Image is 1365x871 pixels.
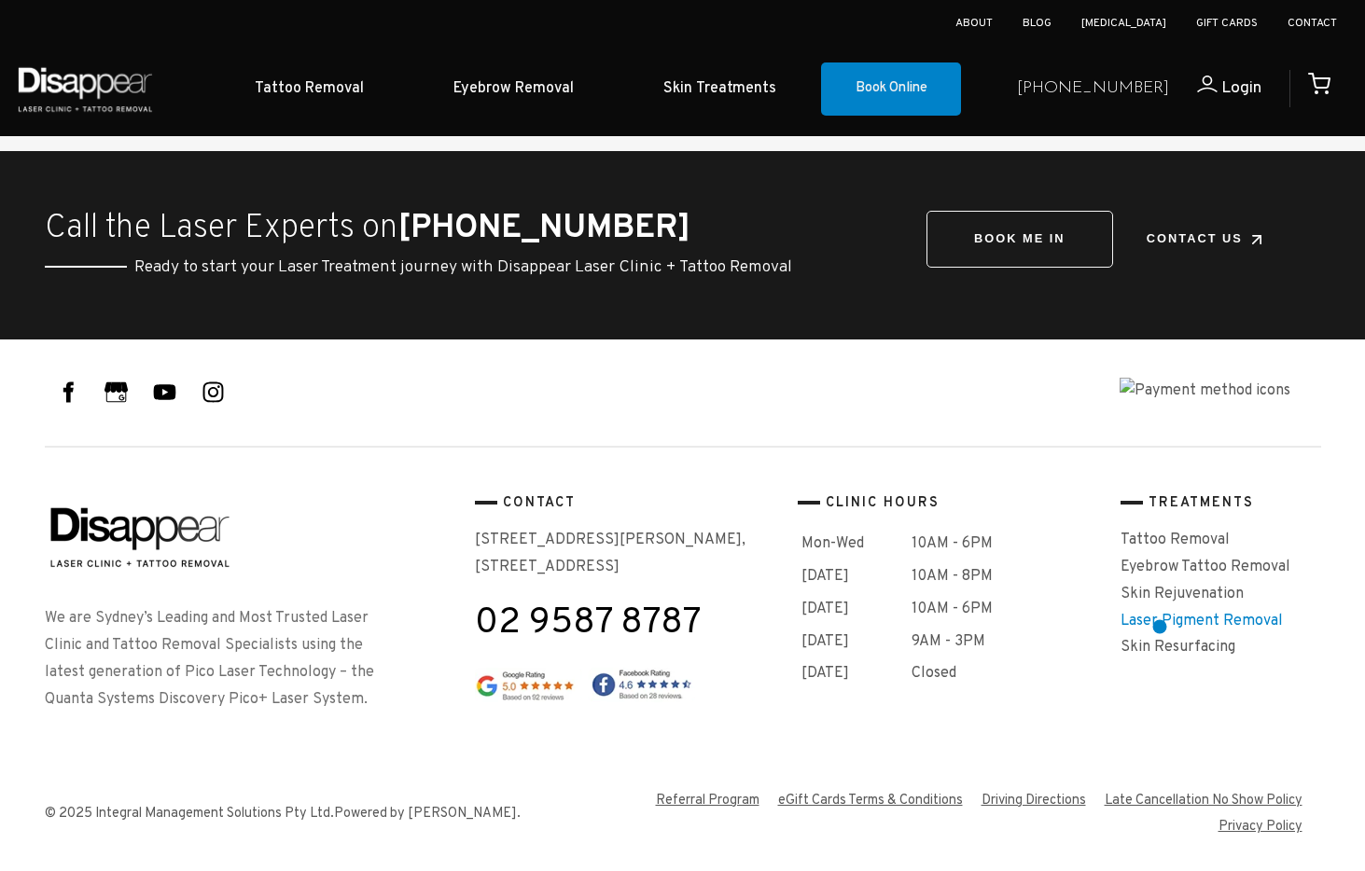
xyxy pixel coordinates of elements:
a: Youtube [142,369,188,416]
td: 10AM - 8PM [910,561,1104,592]
a: About [955,16,993,31]
p: [STREET_ADDRESS][PERSON_NAME], [STREET_ADDRESS] [475,527,783,581]
img: Disappear - Laser Clinic and Tattoo Removal Services in Sydney, Australia [14,56,156,122]
h3: Call the Laser Experts on [45,211,891,246]
a: Blog [1023,16,1052,31]
p: © 2025 Integral Management Solutions Pty Ltd. . [45,801,568,828]
td: [DATE] [800,594,908,625]
a: [PHONE_NUMBER] [1017,76,1169,103]
a: Gift Cards [1196,16,1258,31]
td: Mon-Wed [800,529,908,560]
a: Tattoo Removal [210,61,409,118]
a: eGift Cards Terms & Conditions [778,792,963,809]
a: Skin Resurfacing [1121,638,1235,657]
a: [MEDICAL_DATA] [1081,16,1166,31]
a: Instagram [190,369,237,416]
td: [DATE] [800,627,908,657]
h4: Contact [475,492,783,516]
img: Disappear - Laser Clinic and Tattoo Removal services [45,492,235,581]
p: We are Sydney’s Leading and Most Trusted Laser Clinic and Tattoo Removal Specialists using the la... [45,605,385,712]
a: Skin Rejuvenation [1121,585,1244,603]
a: Login [1169,76,1261,103]
a: [PHONE_NUMBER] [397,208,690,249]
td: [DATE] [800,561,908,592]
a: Referral Program [656,792,759,809]
a: Powered by [PERSON_NAME] [334,805,517,823]
span: Login [1221,77,1261,99]
td: [DATE] [800,658,908,689]
a: Eyebrow Removal [409,61,619,118]
img: Disappear Reviews [475,668,695,702]
h4: Ready to start your Laser Treatment journey with Disappear Laser Clinic + Tattoo Removal [45,256,891,280]
a: Skin Treatments [619,61,821,118]
a: Driving Directions [982,792,1086,809]
img: Payment method icons [1120,378,1321,407]
td: Closed [910,658,1104,689]
td: 10AM - 6PM [910,594,1104,625]
a: Late Cancellation No Show Policy [1105,792,1302,809]
a: Privacy Policy [1219,818,1302,836]
a: Facebook [45,369,91,416]
a: BOOK ME IN [926,211,1113,268]
h4: Treatments [1121,492,1321,516]
a: Book Online [821,62,961,117]
a: 02 9587 8787 [475,611,783,638]
a: Laser Pigment Removal [1121,612,1283,630]
a: Tattoo Removal [1121,531,1230,549]
td: 10AM - 6PM [910,529,1104,560]
td: 9AM - 3PM [910,627,1104,657]
a: Eyebrow Tattoo Removal [1121,558,1290,576]
a: Contact Us [1113,212,1300,267]
h4: Clinic Hours [798,492,1106,516]
a: Contact [1288,16,1337,31]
